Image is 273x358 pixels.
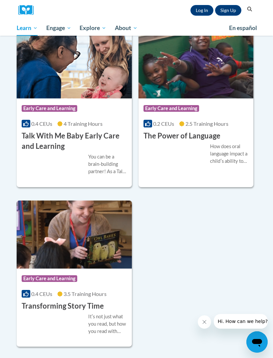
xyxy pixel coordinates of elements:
a: Course LogoEarly Care and Learning0.2 CEUs2.5 Training Hours The Power of LanguageHow does oral l... [138,30,254,187]
h3: Talk With Me Baby Early Care and Learning [22,131,127,151]
span: Early Care and Learning [22,275,77,282]
span: Explore [80,24,106,32]
span: Early Care and Learning [22,105,77,112]
a: About [111,20,142,36]
img: Logo brand [18,5,38,15]
a: Explore [75,20,111,36]
h3: The Power of Language [143,131,220,141]
a: Course LogoEarly Care and Learning0.4 CEUs3.5 Training Hours Transforming Story TimeItʹs not just... [17,201,132,347]
a: En español [225,21,261,35]
a: Learn [12,20,42,36]
img: Course Logo [138,30,254,98]
span: Early Care and Learning [143,105,199,112]
img: Course Logo [17,30,132,98]
a: Register [215,5,241,16]
div: Itʹs not just what you read, but how you read with children that makes all the difference. Transf... [88,313,127,335]
span: 0.2 CEUs [153,120,174,127]
span: 0.4 CEUs [31,120,52,127]
a: Engage [42,20,76,36]
div: How does oral language impact a childʹs ability to read later on in life? A bunch! Give children ... [210,143,249,165]
a: Course LogoEarly Care and Learning0.4 CEUs4 Training Hours Talk With Me Baby Early Care and Learn... [17,30,132,187]
button: Search [245,5,255,13]
span: 2.5 Training Hours [185,120,228,127]
span: 0.4 CEUs [31,291,52,297]
div: You can be a brain-building partner! As a Talk With Me Baby coach, you can empower families to co... [88,153,127,175]
span: 4 Training Hours [64,120,103,127]
h3: Transforming Story Time [22,301,104,311]
div: Main menu [12,20,261,36]
a: Log In [190,5,213,16]
iframe: Button to launch messaging window [246,331,268,353]
iframe: Message from company [214,314,268,329]
span: 3.5 Training Hours [64,291,107,297]
span: Engage [46,24,71,32]
a: Cox Campus [18,5,38,15]
span: About [115,24,137,32]
span: Learn [17,24,38,32]
iframe: Close message [198,315,211,329]
span: En español [229,24,257,31]
img: Course Logo [17,201,132,269]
